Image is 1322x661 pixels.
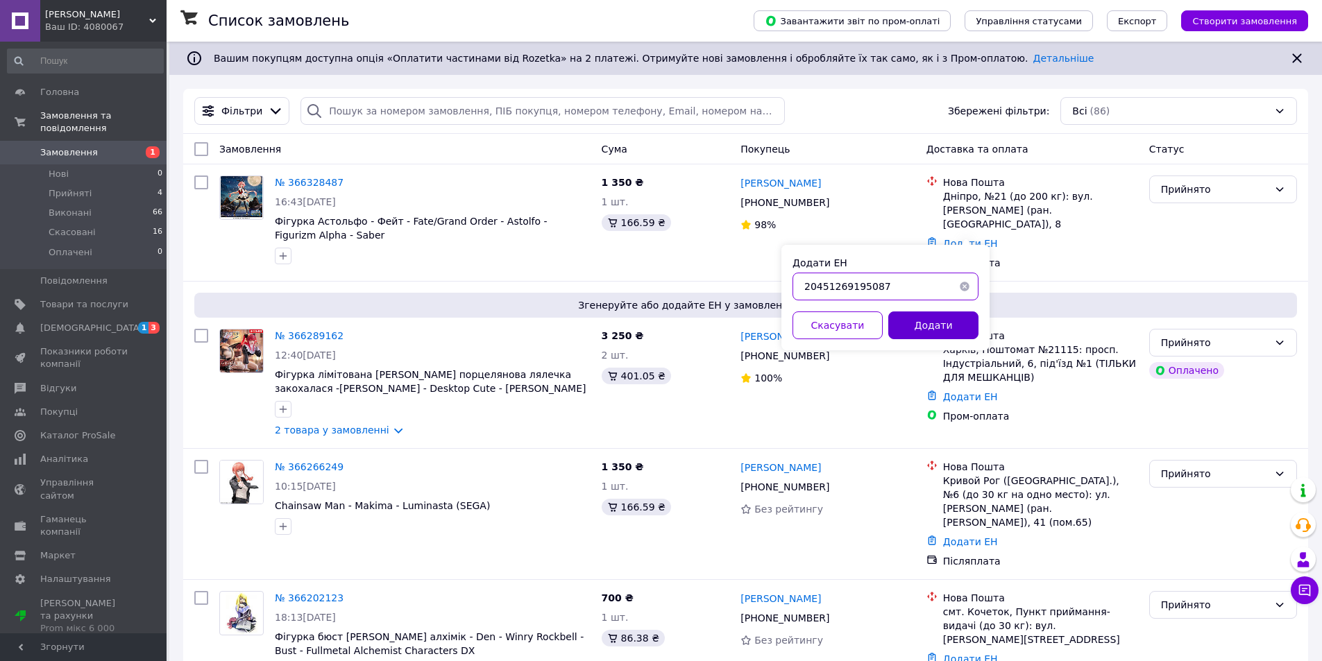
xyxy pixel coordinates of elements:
div: Післяплата [943,554,1138,568]
span: Повідомлення [40,275,108,287]
span: [DEMOGRAPHIC_DATA] [40,322,143,334]
span: 4 [158,187,162,200]
span: Згенеруйте або додайте ЕН у замовлення, щоб отримати оплату [200,298,1291,312]
span: (86) [1090,105,1110,117]
button: Створити замовлення [1181,10,1308,31]
span: Товари та послуги [40,298,128,311]
input: Пошук за номером замовлення, ПІБ покупця, номером телефону, Email, номером накладної [300,97,784,125]
a: Фото товару [219,460,264,504]
span: Всі [1072,104,1087,118]
span: 66 [153,207,162,219]
div: Кривой Рог ([GEOGRAPHIC_DATA].), №6 (до 30 кг на одно место): ул. [PERSON_NAME] (ран. [PERSON_NAM... [943,474,1138,529]
span: [PERSON_NAME] та рахунки [40,597,128,635]
span: Вашим покупцям доступна опція «Оплатити частинами від Rozetka» на 2 платежі. Отримуйте нові замов... [214,53,1094,64]
span: Каталог ProSale [40,429,115,442]
div: Дніпро, №21 (до 200 кг): вул. [PERSON_NAME] (ран. [GEOGRAPHIC_DATA]), 8 [943,189,1138,231]
span: Без рейтингу [754,635,823,646]
img: Фото товару [221,176,262,219]
span: Виконані [49,207,92,219]
span: Міку Шоп [45,8,149,21]
button: Завантажити звіт по пром-оплаті [754,10,951,31]
a: № 366289162 [275,330,344,341]
div: Прийнято [1161,182,1269,197]
div: смт. Кочеток, Пункт приймання-видачі (до 30 кг): вул. [PERSON_NAME][STREET_ADDRESS] [943,605,1138,646]
a: Додати ЕН [943,391,998,402]
a: [PERSON_NAME] [740,329,821,343]
a: Фігурка лімітована [PERSON_NAME] порцелянова лялечка закохалася -[PERSON_NAME] - Desktop Cute - [... [275,369,586,408]
a: [PERSON_NAME] [740,592,821,606]
a: Фігурка Астольфо - Фейт - Fate/Grand Order - Astolfo - Figurizm Alpha - Saber [275,216,548,241]
div: 166.59 ₴ [602,499,671,515]
span: 18:13[DATE] [275,612,336,623]
div: [PHONE_NUMBER] [738,608,832,628]
label: Додати ЕН [793,257,847,268]
a: № 366266249 [275,461,344,472]
div: Прийнято [1161,466,1269,481]
span: Відгуки [40,382,76,395]
span: Без рейтингу [754,504,823,515]
img: Фото товару [220,329,263,372]
span: 3 [149,322,160,334]
button: Чат з покупцем [1291,576,1319,604]
span: Експорт [1118,16,1157,26]
span: 1 шт. [602,481,629,492]
span: Фільтри [221,104,262,118]
span: 1 350 ₴ [602,461,644,472]
span: 16 [153,226,162,239]
div: [PHONE_NUMBER] [738,477,832,497]
span: Замовлення [219,144,281,155]
a: Детальніше [1033,53,1094,64]
span: Скасовані [49,226,96,239]
span: Завантажити звіт по пром-оплаті [765,15,940,27]
a: Chainsaw Man - Makima - Luminasta (SEGA) [275,500,490,511]
span: Оплачені [49,246,92,259]
div: Ваш ID: 4080067 [45,21,167,33]
span: 1 [138,322,149,334]
div: 401.05 ₴ [602,368,671,384]
span: 100% [754,372,782,384]
div: Нова Пошта [943,329,1138,343]
button: Додати [888,311,978,339]
span: 3 250 ₴ [602,330,644,341]
button: Очистить [951,273,978,300]
div: 166.59 ₴ [602,214,671,231]
span: Покупці [40,406,78,418]
div: Оплачено [1149,362,1224,379]
a: Фігурка бюст [PERSON_NAME] алхімік - Den - Winry Rockbell - Bust - Fullmetal Alchemist Characters DX [275,631,584,656]
div: Прийнято [1161,335,1269,350]
span: Маркет [40,549,76,562]
a: Створити замовлення [1167,15,1308,26]
a: Фото товару [219,175,264,220]
button: Управління статусами [965,10,1093,31]
span: Гаманець компанії [40,513,128,538]
div: 86.38 ₴ [602,630,665,646]
span: 1 350 ₴ [602,177,644,188]
div: Прийнято [1161,597,1269,612]
a: Додати ЕН [943,238,998,249]
span: 12:40[DATE] [275,350,336,361]
span: Збережені фільтри: [948,104,1049,118]
div: Післяплата [943,256,1138,270]
div: Нова Пошта [943,460,1138,474]
input: Пошук [7,49,164,74]
span: Налаштування [40,573,111,585]
button: Експорт [1107,10,1168,31]
div: Нова Пошта [943,175,1138,189]
span: 16:43[DATE] [275,196,336,207]
a: Фото товару [219,329,264,373]
a: 2 товара у замовленні [275,424,389,436]
span: Cума [602,144,627,155]
span: 98% [754,219,776,230]
span: Замовлення та повідомлення [40,110,167,135]
a: № 366202123 [275,592,344,603]
img: Фото товару [226,592,258,635]
span: 0 [158,168,162,180]
span: 1 шт. [602,196,629,207]
div: Нова Пошта [943,591,1138,605]
img: Фото товару [220,461,263,504]
a: [PERSON_NAME] [740,461,821,474]
span: 0 [158,246,162,259]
